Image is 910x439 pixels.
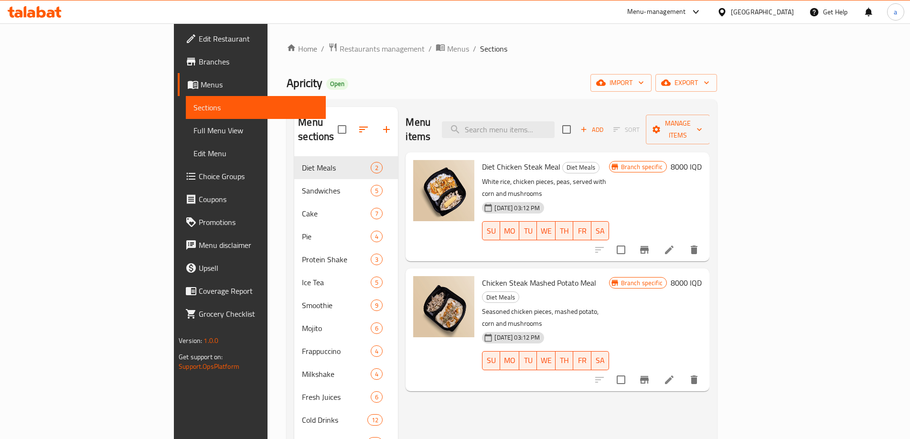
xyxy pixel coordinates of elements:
div: Cake7 [294,202,398,225]
div: Smoothie9 [294,294,398,317]
input: search [442,121,555,138]
li: / [428,43,432,54]
span: Cold Drinks [302,414,367,426]
span: 2 [371,163,382,172]
a: Coverage Report [178,279,326,302]
button: SU [482,351,500,370]
div: items [371,277,383,288]
span: Open [326,80,348,88]
button: Manage items [646,115,710,144]
span: Choice Groups [199,171,318,182]
span: 4 [371,232,382,241]
button: Branch-specific-item [633,238,656,261]
span: 5 [371,186,382,195]
div: items [371,208,383,219]
span: Select all sections [332,119,352,139]
span: SA [595,353,605,367]
button: delete [683,368,706,391]
div: Ice Tea5 [294,271,398,294]
div: items [371,185,383,196]
a: Edit Restaurant [178,27,326,50]
div: Menu-management [627,6,686,18]
span: Branch specific [617,162,666,171]
span: Frappuccino [302,345,371,357]
a: Restaurants management [328,43,425,55]
img: Diet Chicken Steak Meal [413,160,474,221]
span: Protein Shake [302,254,371,265]
span: 6 [371,324,382,333]
span: Sections [193,102,318,113]
span: Mojito [302,322,371,334]
a: Menus [178,73,326,96]
span: Branch specific [617,278,666,288]
a: Upsell [178,257,326,279]
div: Fresh Juices [302,391,371,403]
a: Coupons [178,188,326,211]
a: Edit menu item [664,244,675,256]
span: Coverage Report [199,285,318,297]
span: WE [541,224,552,238]
h2: Menu items [406,115,430,144]
span: TH [559,353,569,367]
p: Seasoned chicken pieces, mashed potato, corn and mushrooms [482,306,609,330]
div: items [371,162,383,173]
span: Grocery Checklist [199,308,318,320]
span: Ice Tea [302,277,371,288]
span: Branches [199,56,318,67]
div: Diet Meals [562,162,600,173]
div: Pie4 [294,225,398,248]
a: Edit menu item [664,374,675,385]
span: Sandwiches [302,185,371,196]
span: FR [577,224,587,238]
span: TH [559,224,569,238]
div: items [371,254,383,265]
div: items [371,345,383,357]
a: Choice Groups [178,165,326,188]
span: Menu disclaimer [199,239,318,251]
span: Milkshake [302,368,371,380]
a: Branches [178,50,326,73]
span: 7 [371,209,382,218]
h6: 8000 IQD [671,276,702,289]
div: items [371,300,383,311]
span: Menus [201,79,318,90]
span: import [598,77,644,89]
span: 4 [371,370,382,379]
span: Promotions [199,216,318,228]
span: Diet Chicken Steak Meal [482,160,560,174]
button: MO [500,221,519,240]
span: Cake [302,208,371,219]
div: items [371,231,383,242]
span: Edit Restaurant [199,33,318,44]
div: items [371,322,383,334]
span: Edit Menu [193,148,318,159]
div: Mojito6 [294,317,398,340]
span: Pie [302,231,371,242]
a: Promotions [178,211,326,234]
span: 9 [371,301,382,310]
div: Diet Meals [302,162,371,173]
span: SU [486,353,496,367]
span: Select to update [611,240,631,260]
span: Add [579,124,605,135]
span: Get support on: [179,351,223,363]
span: Add item [577,122,607,137]
button: MO [500,351,519,370]
div: [GEOGRAPHIC_DATA] [731,7,794,17]
a: Grocery Checklist [178,302,326,325]
button: WE [537,351,556,370]
button: import [590,74,652,92]
span: Full Menu View [193,125,318,136]
li: / [473,43,476,54]
a: Sections [186,96,326,119]
button: SU [482,221,500,240]
div: Fresh Juices6 [294,385,398,408]
span: MO [504,224,515,238]
span: Diet Meals [482,292,519,303]
span: SU [486,224,496,238]
div: items [367,414,383,426]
